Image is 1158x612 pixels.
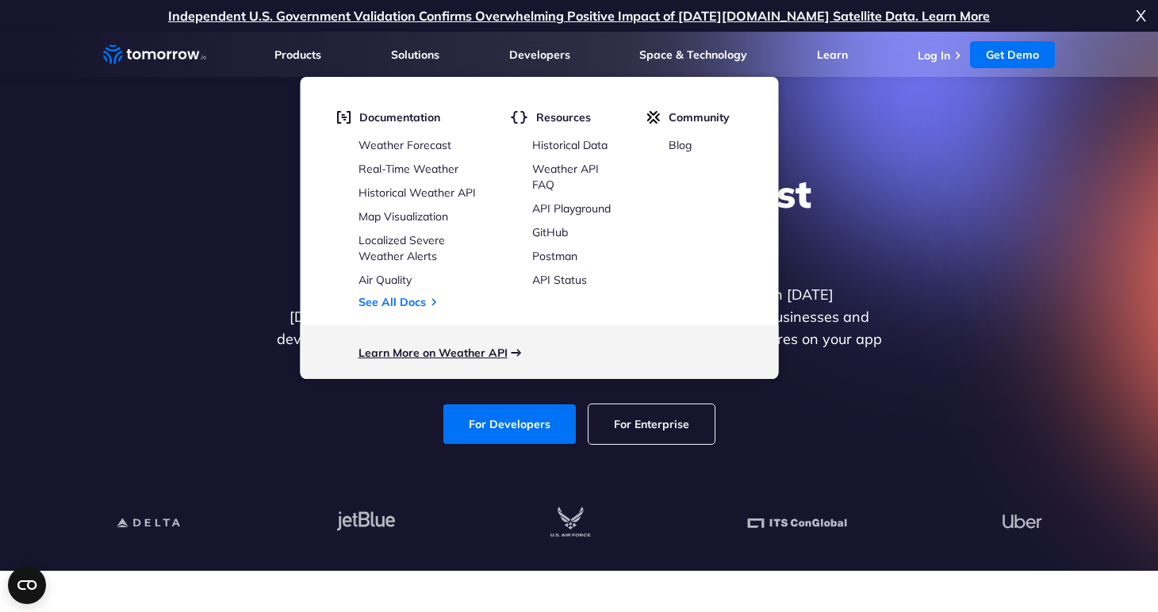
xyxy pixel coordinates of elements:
[359,295,426,309] a: See All Docs
[918,48,950,63] a: Log In
[337,110,351,124] img: doc.svg
[536,110,591,124] span: Resources
[532,138,608,152] a: Historical Data
[532,225,568,239] a: GitHub
[639,48,747,62] a: Space & Technology
[391,48,439,62] a: Solutions
[443,404,576,444] a: For Developers
[168,8,990,24] a: Independent U.S. Government Validation Confirms Overwhelming Positive Impact of [DATE][DOMAIN_NAM...
[273,284,885,373] p: Get reliable and precise weather data through our free API. Count on [DATE][DOMAIN_NAME] for quic...
[359,186,476,200] a: Historical Weather API
[359,346,508,360] a: Learn More on Weather API
[532,162,599,192] a: Weather API FAQ
[359,138,451,152] a: Weather Forecast
[669,138,692,152] a: Blog
[103,43,206,67] a: Home link
[8,566,46,604] button: Open CMP widget
[273,170,885,265] h1: Explore the World’s Best Weather API
[589,404,715,444] a: For Enterprise
[359,209,448,224] a: Map Visualization
[274,48,321,62] a: Products
[647,110,661,124] img: tio-c.svg
[532,201,611,216] a: API Playground
[669,110,730,124] span: Community
[359,273,412,287] a: Air Quality
[359,110,440,124] span: Documentation
[970,41,1055,68] a: Get Demo
[532,249,577,263] a: Postman
[359,233,445,263] a: Localized Severe Weather Alerts
[511,110,528,124] img: brackets.svg
[509,48,570,62] a: Developers
[817,48,848,62] a: Learn
[359,162,458,176] a: Real-Time Weather
[532,273,587,287] a: API Status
